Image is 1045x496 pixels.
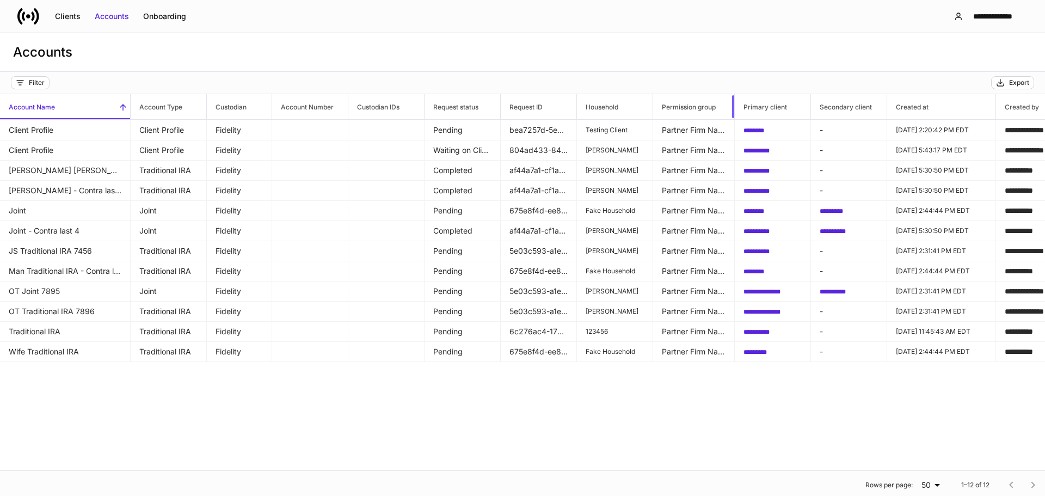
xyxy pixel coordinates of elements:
td: Pending [425,281,501,302]
p: [DATE] 2:31:41 PM EDT [896,287,987,296]
td: Partner Firm Name [653,200,735,221]
td: 2025-09-03T18:31:41.107Z [887,281,996,302]
button: Export [991,76,1034,89]
h6: Request ID [501,102,543,112]
span: Request status [425,94,500,119]
td: Fidelity [207,120,272,140]
p: [DATE] 2:44:44 PM EDT [896,206,987,215]
td: Joint [131,281,207,302]
p: Fake Household [586,206,644,215]
span: Created at [887,94,995,119]
td: 675e8f4d-ee89-4196-bc21-139bb261c2d5 [501,341,577,362]
button: Accounts [88,8,136,25]
span: Account Type [131,94,206,119]
td: Partner Firm Name [653,180,735,201]
td: Fidelity [207,341,272,362]
td: Partner Firm Name [653,281,735,302]
p: [DATE] 2:20:42 PM EDT [896,126,987,134]
td: Pending [425,261,501,281]
td: af44a7a1-cf1a-4698-9635-e33fff01e5a6 [501,221,577,241]
h6: Account Number [272,102,334,112]
h6: Custodian [207,102,247,112]
td: 2025-09-03T18:31:41.106Z [887,241,996,261]
td: 2025-09-03T21:30:50.324Z [887,180,996,201]
td: Fidelity [207,221,272,241]
span: Custodian IDs [348,94,424,119]
p: [DATE] 2:31:41 PM EDT [896,307,987,316]
p: Fake Household [586,347,644,356]
td: Pending [425,200,501,221]
p: [DATE] 5:30:50 PM EDT [896,186,987,195]
span: Permission group [653,94,734,119]
div: Onboarding [143,11,186,22]
td: Traditional IRA [131,301,207,322]
p: - [820,266,878,277]
td: Fidelity [207,281,272,302]
td: Partner Firm Name [653,321,735,342]
td: 7b08f5a5-ab95-4553-942a-eabd2d9afa87 [735,120,811,140]
td: Partner Firm Name [653,221,735,241]
td: Fidelity [207,160,272,181]
p: - [820,125,878,136]
p: [DATE] 5:30:50 PM EDT [896,226,987,235]
td: 0866de46-53d4-42a5-b58e-da071e1bb711 [735,221,811,241]
span: Secondary client [811,94,887,119]
td: f74b70b3-25b3-45d6-b337-b08aa36a552c [811,281,887,302]
td: Fidelity [207,301,272,322]
td: 4ba0ff88-046d-4d72-ae07-ccebfa627ad0 [811,221,887,241]
span: Primary client [735,94,810,119]
p: [DATE] 2:44:44 PM EDT [896,347,987,356]
p: [PERSON_NAME] [586,287,644,296]
td: Partner Firm Name [653,241,735,261]
td: 2025-09-03T18:44:44.279Z [887,341,996,362]
td: Partner Firm Name [653,341,735,362]
td: Pending [425,301,501,322]
span: Account Number [272,94,348,119]
td: Partner Firm Name [653,261,735,281]
p: [PERSON_NAME] [586,166,644,175]
td: 2025-09-03T18:44:44.280Z [887,200,996,221]
td: 9d5b259c-ddda-477a-b1e9-7e84afd8c471 [735,140,811,161]
p: - [820,145,878,156]
td: Completed [425,221,501,241]
td: Partner Firm Name [653,160,735,181]
p: Rows per page: [865,481,913,489]
p: [PERSON_NAME] [586,247,644,255]
td: 5e03c593-a1ee-4bf9-89e9-5832a8d4d0b5 [501,241,577,261]
td: 6c276ac4-176b-479d-93e8-ba3a710a967e [501,321,577,342]
td: 2025-09-10T18:20:42.478Z [887,120,996,140]
td: Traditional IRA [131,341,207,362]
td: af44a7a1-cf1a-4698-9635-e33fff01e5a6 [501,160,577,181]
p: Fake Household [586,267,644,275]
td: Fidelity [207,180,272,201]
td: 142f1445-2ce9-4a3b-a5d6-453130c745ed [735,281,811,302]
td: f74b70b3-25b3-45d6-b337-b08aa36a552c [735,241,811,261]
td: 4ba0ff88-046d-4d72-ae07-ccebfa627ad0 [735,160,811,181]
td: Client Profile [131,140,207,161]
td: Fidelity [207,140,272,161]
p: [DATE] 11:45:43 AM EDT [896,327,987,336]
div: Export [1009,78,1029,87]
td: Waiting on Client [425,140,501,161]
td: fee74d34-a2ae-4200-8fda-5712a1e74ac1 [811,200,887,221]
p: - [820,246,878,256]
h6: Request status [425,102,478,112]
p: 1–12 of 12 [961,481,989,489]
p: [DATE] 2:44:44 PM EDT [896,267,987,275]
td: 5e03c593-a1ee-4bf9-89e9-5832a8d4d0b5 [501,301,577,322]
p: - [820,306,878,317]
td: d45c8e9b-3677-4f4f-8b14-78ae8968eaf3 [735,200,811,221]
p: - [820,346,878,357]
div: Filter [29,78,45,87]
p: Testing Client [586,126,644,134]
h6: Created by [996,102,1039,112]
span: Custodian [207,94,272,119]
td: 2025-09-03T18:31:41.104Z [887,301,996,322]
div: Clients [55,11,81,22]
td: Completed [425,180,501,201]
td: 2025-09-03T21:30:50.326Z [887,221,996,241]
td: 0866de46-53d4-42a5-b58e-da071e1bb711 [735,180,811,201]
td: 2025-09-03T21:43:17.776Z [887,140,996,161]
td: Fidelity [207,261,272,281]
h6: Account Type [131,102,182,112]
